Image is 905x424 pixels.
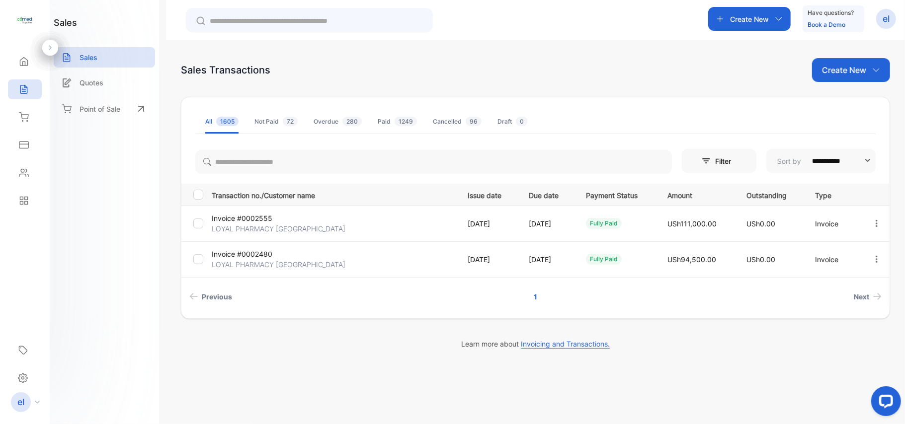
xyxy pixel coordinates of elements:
[816,188,851,201] p: Type
[181,339,890,349] p: Learn more about
[314,117,362,126] div: Overdue
[816,254,851,265] p: Invoice
[521,340,610,349] span: Invoicing and Transactions.
[777,156,801,166] p: Sort by
[202,291,232,302] span: Previous
[54,72,155,93] a: Quotes
[283,117,298,126] span: 72
[468,218,509,229] p: [DATE]
[816,218,851,229] p: Invoice
[212,213,293,223] p: Invoice #0002555
[522,287,549,306] a: Page 1 is your current page
[854,291,869,302] span: Next
[667,188,726,201] p: Amount
[254,117,298,126] div: Not Paid
[212,259,345,270] p: LOYAL PHARMACY [GEOGRAPHIC_DATA]
[80,52,97,63] p: Sales
[586,254,622,265] div: fully paid
[216,117,239,126] span: 1605
[822,64,866,76] p: Create New
[708,7,791,31] button: Create New
[766,149,876,173] button: Sort by
[212,249,293,259] p: Invoice #0002480
[586,188,647,201] p: Payment Status
[850,287,886,306] a: Next page
[212,188,455,201] p: Transaction no./Customer name
[466,117,482,126] span: 96
[54,16,77,29] h1: sales
[342,117,362,126] span: 280
[17,13,32,28] img: logo
[516,117,528,126] span: 0
[181,287,890,306] ul: Pagination
[468,188,509,201] p: Issue date
[812,58,890,82] button: Create New
[212,223,345,234] p: LOYAL PHARMACY [GEOGRAPHIC_DATA]
[746,219,775,228] span: USh0.00
[80,77,103,88] p: Quotes
[205,117,239,126] div: All
[876,7,896,31] button: el
[433,117,482,126] div: Cancelled
[883,12,890,25] p: el
[667,255,716,264] span: USh94,500.00
[529,254,566,265] p: [DATE]
[863,382,905,424] iframe: LiveChat chat widget
[378,117,417,126] div: Paid
[181,63,270,77] div: Sales Transactions
[54,98,155,120] a: Point of Sale
[395,117,417,126] span: 1249
[730,14,769,24] p: Create New
[746,188,795,201] p: Outstanding
[667,219,717,228] span: USh111,000.00
[17,396,24,409] p: el
[468,254,509,265] p: [DATE]
[529,188,566,201] p: Due date
[746,255,775,264] span: USh0.00
[529,218,566,229] p: [DATE]
[586,218,622,229] div: fully paid
[185,287,236,306] a: Previous page
[497,117,528,126] div: Draft
[80,104,120,114] p: Point of Sale
[54,47,155,68] a: Sales
[808,21,845,28] a: Book a Demo
[808,8,854,18] p: Have questions?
